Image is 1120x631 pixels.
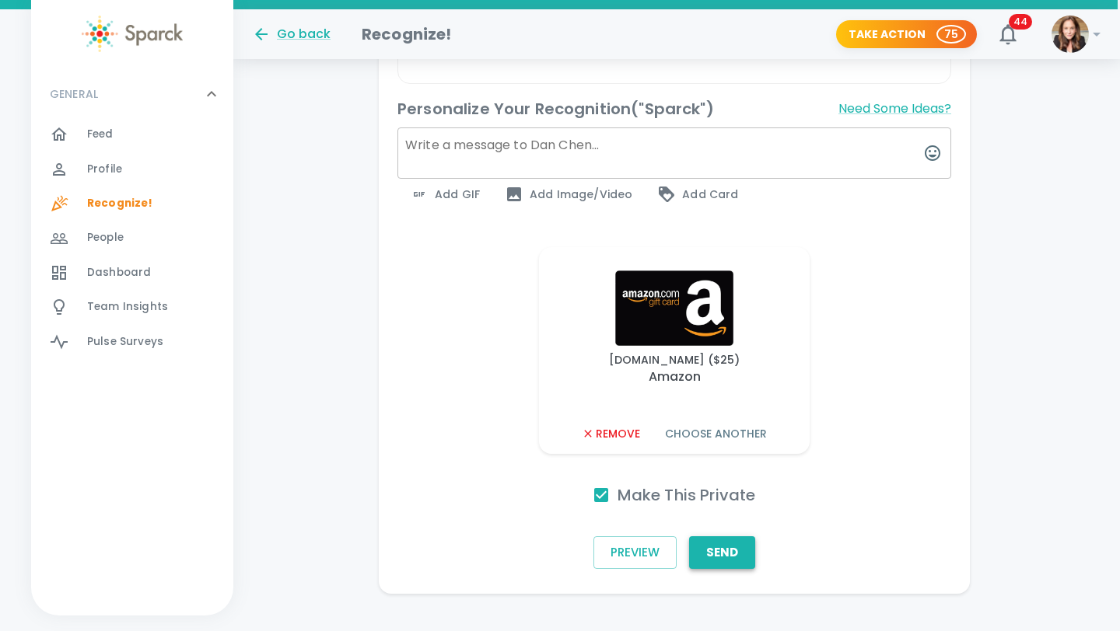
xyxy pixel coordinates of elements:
[31,256,233,290] a: Dashboard
[618,483,756,507] h6: Make This Private
[689,536,755,569] button: Send
[31,71,233,117] div: GENERAL
[87,334,163,350] span: Pulse Surveys
[31,325,233,359] a: Pulse Surveys
[836,20,977,49] button: Take Action 75
[31,117,233,365] div: GENERAL
[87,299,168,315] span: Team Insights
[31,117,233,152] a: Feed
[1052,16,1089,53] img: Picture of Elisa
[362,22,452,47] h1: Recognize!
[576,420,646,448] button: Remove
[87,196,153,211] span: Recognize!
[397,96,714,121] h6: Personalize Your Recognition ("Sparck")
[252,25,331,44] button: Go back
[31,152,233,187] a: Profile
[657,185,738,204] span: Add Card
[50,86,98,102] p: GENERAL
[31,187,233,221] a: Recognize!
[31,16,233,52] a: Sparck logo
[87,265,151,281] span: Dashboard
[944,26,958,42] p: 75
[989,16,1027,53] button: 44
[609,352,740,368] p: [DOMAIN_NAME] ($25)
[410,185,480,204] span: Add GIF
[1009,14,1032,30] span: 44
[659,420,773,448] button: Choose Another
[551,260,797,398] button: Amazon.com ($25)[DOMAIN_NAME] ($25)Amazon
[87,162,122,177] span: Profile
[505,185,632,204] span: Add Image/Video
[593,536,677,569] button: Preview
[649,368,701,386] p: Amazon
[31,290,233,324] a: Team Insights
[838,96,951,121] button: Need Some Ideas?
[82,16,183,52] img: Sparck logo
[87,127,114,142] span: Feed
[558,270,791,346] img: Amazon.com ($25)
[87,230,124,246] span: People
[31,221,233,255] a: People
